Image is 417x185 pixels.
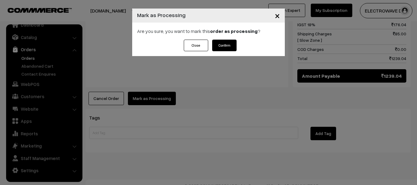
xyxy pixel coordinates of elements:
[212,40,237,51] button: Confirm
[184,40,208,51] button: Close
[132,23,285,40] div: Are you sure, you want to mark this ?
[270,6,285,25] button: Close
[275,10,280,21] span: ×
[137,11,186,19] h4: Mark as Processing
[210,28,258,34] strong: order as processing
